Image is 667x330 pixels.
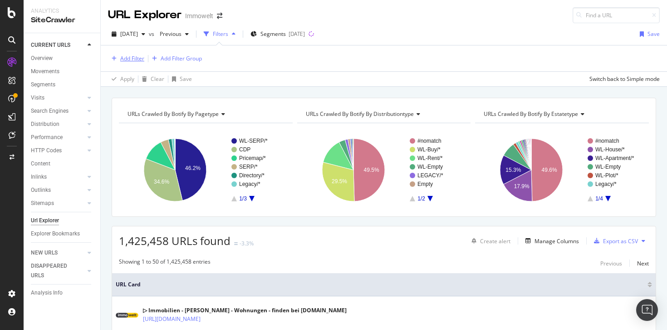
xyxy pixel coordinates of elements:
[31,172,47,182] div: Inlinks
[468,234,510,248] button: Create alert
[31,67,59,76] div: Movements
[143,315,201,324] a: [URL][DOMAIN_NAME]
[239,195,247,202] text: 1/3
[168,72,192,86] button: Save
[31,288,94,298] a: Analysis Info
[31,248,85,258] a: NEW URLS
[595,181,617,187] text: Legacy/*
[148,53,202,64] button: Add Filter Group
[31,199,85,208] a: Sitemaps
[31,146,85,155] a: HTTP Codes
[31,261,85,280] a: DISAPPEARED URLS
[108,53,144,64] button: Add Filter
[589,75,660,83] div: Switch back to Simple mode
[31,248,58,258] div: NEW URLS
[31,7,93,15] div: Analytics
[143,306,347,315] div: ▷ Immobilien - [PERSON_NAME] - Wohnungen - finden bei [DOMAIN_NAME]
[595,164,621,170] text: WL-Empty
[482,107,641,121] h4: URLs Crawled By Botify By estatetype
[185,165,201,171] text: 46.2%
[586,72,660,86] button: Switch back to Simple mode
[120,30,138,38] span: 2025 Aug. 15th
[31,159,50,169] div: Content
[595,172,618,179] text: WL-Plot/*
[108,27,149,41] button: [DATE]
[31,93,44,103] div: Visits
[31,106,85,116] a: Search Engines
[595,155,634,161] text: WL-Apartment/*
[31,146,62,155] div: HTTP Codes
[31,185,85,195] a: Outlinks
[31,120,85,129] a: Distribution
[31,54,53,63] div: Overview
[260,30,286,38] span: Segments
[247,27,309,41] button: Segments[DATE]
[31,40,70,50] div: CURRENT URLS
[514,183,530,190] text: 17.9%
[126,107,284,121] h4: URLs Crawled By Botify By pagetype
[484,110,578,118] span: URLs Crawled By Botify By estatetype
[595,195,603,202] text: 1/4
[31,229,80,239] div: Explorer Bookmarks
[161,55,202,62] div: Add Filter Group
[535,237,579,245] div: Manage Columns
[31,216,94,225] a: Url Explorer
[636,27,660,41] button: Save
[542,167,557,173] text: 49.6%
[31,261,77,280] div: DISAPPEARED URLS
[31,133,85,142] a: Performance
[119,258,211,269] div: Showing 1 to 50 of 1,425,458 entries
[31,15,93,25] div: SiteCrawler
[417,138,441,144] text: #nomatch
[116,310,138,321] img: main image
[289,30,305,38] div: [DATE]
[31,185,51,195] div: Outlinks
[31,80,55,90] div: Segments
[31,172,85,182] a: Inlinks
[154,179,169,185] text: 34.6%
[120,55,144,62] div: Add Filter
[417,181,433,187] text: Empty
[31,216,59,225] div: Url Explorer
[108,7,181,23] div: URL Explorer
[417,155,443,161] text: WL-Rent/*
[332,178,347,185] text: 29.5%
[31,229,94,239] a: Explorer Bookmarks
[31,54,94,63] a: Overview
[149,30,156,38] span: vs
[480,237,510,245] div: Create alert
[636,299,658,321] div: Open Intercom Messenger
[363,167,379,173] text: 49.5%
[417,195,425,202] text: 1/2
[31,80,94,90] a: Segments
[595,146,625,153] text: WL-House/*
[304,107,463,121] h4: URLs Crawled By Botify By distributiontype
[522,235,579,246] button: Manage Columns
[217,13,222,19] div: arrow-right-arrow-left
[475,130,647,210] svg: A chart.
[603,237,638,245] div: Export as CSV
[213,30,228,38] div: Filters
[116,280,645,289] span: URL Card
[637,258,649,269] button: Next
[600,258,622,269] button: Previous
[108,72,134,86] button: Apply
[120,75,134,83] div: Apply
[590,234,638,248] button: Export as CSV
[239,181,260,187] text: Legacy/*
[239,164,258,170] text: SERP/*
[119,130,290,210] div: A chart.
[239,172,265,179] text: Directory/*
[240,240,254,247] div: -3.3%
[595,138,619,144] text: #nomatch
[234,242,238,245] img: Equal
[506,167,521,173] text: 15.3%
[31,120,59,129] div: Distribution
[31,106,69,116] div: Search Engines
[31,199,54,208] div: Sitemaps
[417,164,443,170] text: WL-Empty
[417,146,441,153] text: WL-Buy/*
[31,133,63,142] div: Performance
[31,40,85,50] a: CURRENT URLS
